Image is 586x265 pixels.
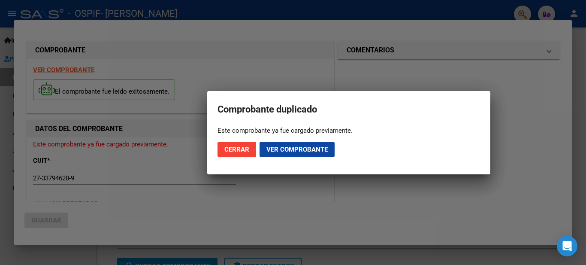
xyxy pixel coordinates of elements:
[217,142,256,157] button: Cerrar
[260,142,335,157] button: Ver comprobante
[217,101,480,118] h2: Comprobante duplicado
[224,146,249,153] span: Cerrar
[557,236,577,256] div: Open Intercom Messenger
[266,146,328,153] span: Ver comprobante
[217,126,480,135] div: Este comprobante ya fue cargado previamente.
